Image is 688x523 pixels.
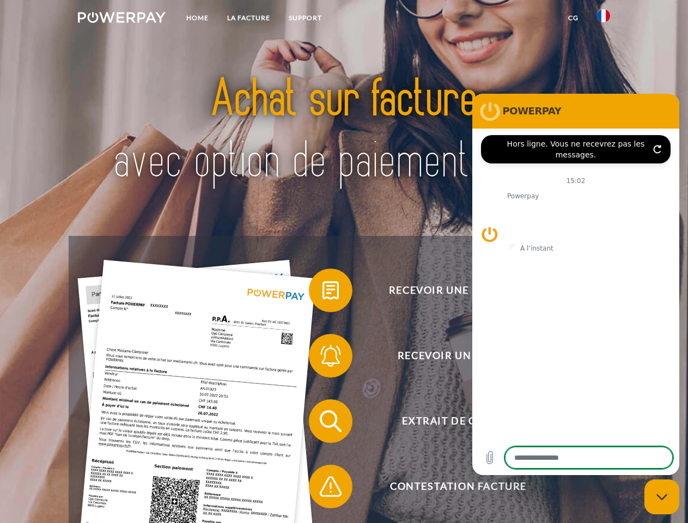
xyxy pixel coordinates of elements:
img: logo-powerpay-white.svg [78,12,166,23]
button: Contestation Facture [309,465,592,508]
span: Contestation Facture [325,465,592,508]
button: Extrait de compte [309,399,592,443]
img: qb_bill.svg [317,277,344,304]
span: Extrait de compte [325,399,592,443]
iframe: Fenêtre de messagerie [472,94,679,475]
a: LA FACTURE [218,8,279,28]
iframe: Bouton de lancement de la fenêtre de messagerie, conversation en cours [644,479,679,514]
a: Home [177,8,218,28]
img: qb_bell.svg [317,342,344,369]
button: Recevoir une facture ? [309,269,592,312]
img: fr [597,9,610,22]
span: Recevoir un rappel? [325,334,592,378]
img: title-powerpay_fr.svg [104,52,584,209]
span: Recevoir une facture ? [325,269,592,312]
a: CG [559,8,588,28]
a: Support [279,8,331,28]
img: qb_search.svg [317,408,344,435]
button: Recevoir un rappel? [309,334,592,378]
img: qb_warning.svg [317,473,344,500]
